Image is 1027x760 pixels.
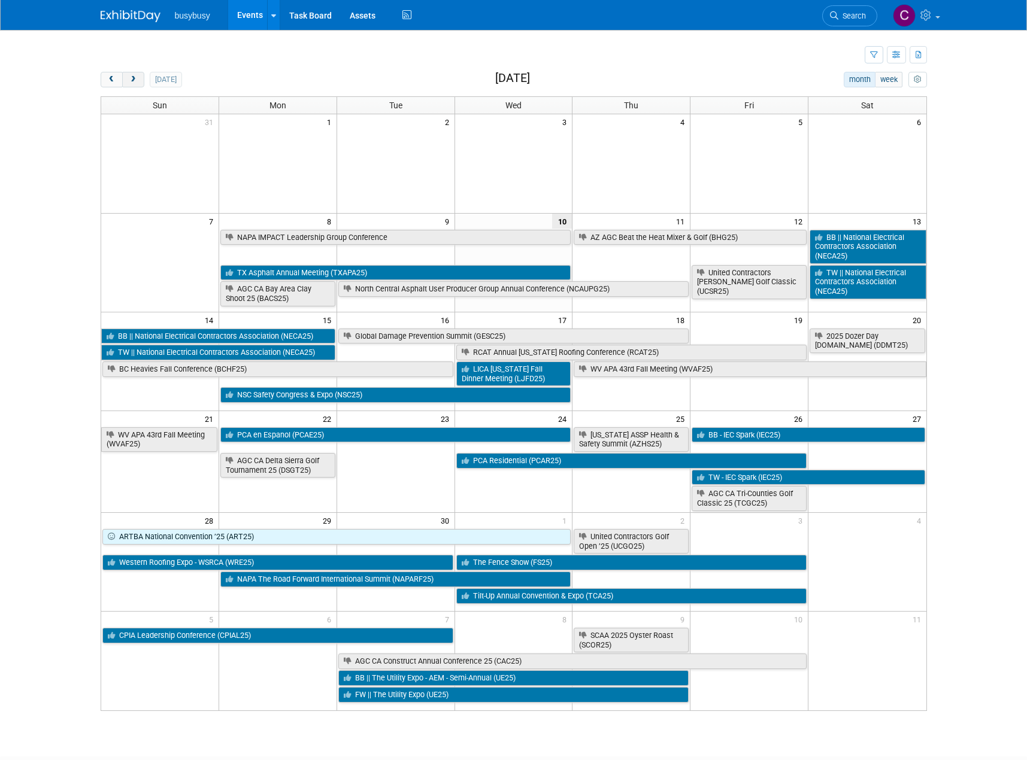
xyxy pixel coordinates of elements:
[844,72,875,87] button: month
[574,427,689,452] a: [US_STATE] ASSP Health & Safety Summit (AZHS25)
[220,571,571,587] a: NAPA The Road Forward International Summit (NAPARF25)
[444,114,455,129] span: 2
[505,101,522,110] span: Wed
[797,513,808,528] span: 3
[326,114,337,129] span: 1
[875,72,902,87] button: week
[456,453,807,469] a: PCA Residential (PCAR25)
[220,427,571,443] a: PCA en Espanol (PCAE25)
[101,345,335,360] a: TW || National Electrical Contractors Association (NECA25)
[440,513,455,528] span: 30
[389,101,402,110] span: Tue
[208,612,219,627] span: 5
[692,470,925,485] a: TW - IEC Spark (IEC25)
[204,411,219,426] span: 21
[122,72,144,87] button: next
[624,101,638,110] span: Thu
[456,361,571,386] a: LICA [US_STATE] Fall Dinner Meeting (LJFD25)
[338,329,689,344] a: Global Damage Prevention Summit (GESC25)
[456,588,807,604] a: Tilt-Up Annual Convention & Expo (TCA25)
[102,361,453,377] a: BC Heavies Fall Conference (BCHF25)
[793,214,808,229] span: 12
[102,529,571,545] a: ARTBA National Convention ’25 (ART25)
[153,101,167,110] span: Sun
[574,628,689,652] a: SCAA 2025 Oyster Roast (SCOR25)
[444,214,455,229] span: 9
[220,230,571,245] a: NAPA IMPACT Leadership Group Conference
[338,670,689,686] a: BB || The Utility Expo - AEM - Semi-Annual (UE25)
[456,345,807,360] a: RCAT Annual [US_STATE] Roofing Conference (RCAT25)
[557,411,572,426] span: 24
[102,628,453,643] a: CPIA Leadership Conference (CPIAL25)
[810,265,926,299] a: TW || National Electrical Contractors Association (NECA25)
[322,411,337,426] span: 22
[338,281,689,297] a: North Central Asphalt User Producer Group Annual Conference (NCAUPG25)
[220,265,571,281] a: TX Asphalt Annual Meeting (TXAPA25)
[552,214,572,229] span: 10
[101,427,217,452] a: WV APA 43rd Fall Meeting (WVAF25)
[810,230,926,264] a: BB || National Electrical Contractors Association (NECA25)
[744,101,754,110] span: Fri
[574,230,807,245] a: AZ AGC Beat the Heat Mixer & Golf (BHG25)
[557,312,572,327] span: 17
[338,687,689,703] a: FW || The Utility Expo (UE25)
[204,513,219,528] span: 28
[101,72,123,87] button: prev
[679,114,690,129] span: 4
[440,411,455,426] span: 23
[692,427,925,443] a: BB - IEC Spark (IEC25)
[916,114,926,129] span: 6
[495,72,530,85] h2: [DATE]
[692,265,807,299] a: United Contractors [PERSON_NAME] Golf Classic (UCSR25)
[102,555,453,570] a: Western Roofing Expo - WSRCA (WRE25)
[322,513,337,528] span: 29
[326,214,337,229] span: 8
[326,612,337,627] span: 6
[322,312,337,327] span: 15
[574,361,926,377] a: WV APA 43rd Fall Meeting (WVAF25)
[793,312,808,327] span: 19
[338,653,807,669] a: AGC CA Construct Annual Conference 25 (CAC25)
[574,529,689,554] a: United Contractors Golf Open ’25 (UCGO25)
[675,214,690,229] span: 11
[822,5,877,26] a: Search
[911,612,926,627] span: 11
[679,513,690,528] span: 2
[810,329,925,353] a: 2025 Dozer Day [DOMAIN_NAME] (DDMT25)
[861,101,874,110] span: Sat
[204,114,219,129] span: 31
[793,411,808,426] span: 26
[204,312,219,327] span: 14
[893,4,916,27] img: Collin Larson
[150,72,181,87] button: [DATE]
[908,72,926,87] button: myCustomButton
[914,76,922,84] i: Personalize Calendar
[220,387,571,403] a: NSC Safety Congress & Expo (NSC25)
[916,513,926,528] span: 4
[444,612,455,627] span: 7
[692,486,807,510] a: AGC CA Tri-Counties Golf Classic 25 (TCGC25)
[220,281,335,306] a: AGC CA Bay Area Clay Shoot 25 (BACS25)
[456,555,807,570] a: The Fence Show (FS25)
[561,513,572,528] span: 1
[679,612,690,627] span: 9
[838,11,866,20] span: Search
[561,612,572,627] span: 8
[440,312,455,327] span: 16
[911,214,926,229] span: 13
[675,411,690,426] span: 25
[675,312,690,327] span: 18
[220,453,335,478] a: AGC CA Delta Sierra Golf Tournament 25 (DSGT25)
[911,312,926,327] span: 20
[269,101,286,110] span: Mon
[101,329,335,344] a: BB || National Electrical Contractors Association (NECA25)
[175,11,210,20] span: busybusy
[911,411,926,426] span: 27
[797,114,808,129] span: 5
[561,114,572,129] span: 3
[101,10,160,22] img: ExhibitDay
[793,612,808,627] span: 10
[208,214,219,229] span: 7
